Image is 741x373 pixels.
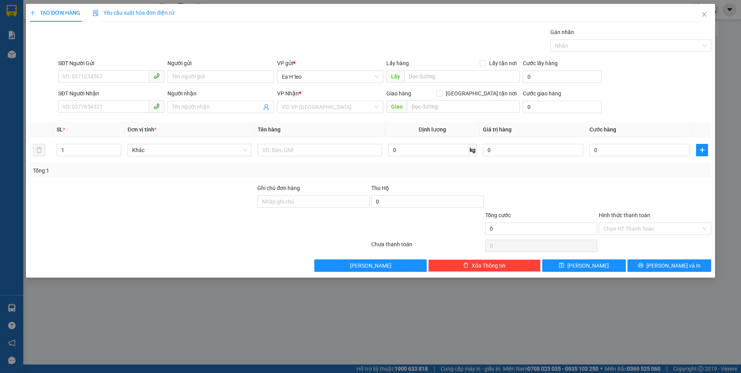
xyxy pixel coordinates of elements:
span: SL [57,126,63,133]
span: Lấy [386,70,404,83]
button: save[PERSON_NAME] [542,259,626,272]
span: Giao [386,100,407,113]
span: save [559,262,564,269]
span: Lấy tận nơi [486,59,520,67]
span: TẠO ĐƠN HÀNG [30,10,80,16]
input: Cước lấy hàng [523,71,602,83]
span: [GEOGRAPHIC_DATA] tận nơi [443,89,520,98]
span: Khác [132,144,247,156]
button: printer[PERSON_NAME] và In [627,259,711,272]
span: Yêu cầu xuất hóa đơn điện tử [93,10,174,16]
span: Tổng cước [485,212,511,218]
span: Tên hàng [258,126,281,133]
span: Xóa Thông tin [472,261,505,270]
input: Dọc đường [404,70,520,83]
div: SĐT Người Gửi [58,59,164,67]
div: Chưa thanh toán [370,240,484,254]
span: close [701,11,707,17]
span: [PERSON_NAME] [350,261,391,270]
div: Tổng: 1 [33,166,286,175]
span: [PERSON_NAME] [567,261,609,270]
span: phone [153,73,160,79]
img: icon [93,10,99,16]
button: delete [33,144,45,156]
span: VP Nhận [277,90,299,97]
div: VP gửi [277,59,383,67]
span: Thu Hộ [371,185,389,191]
span: Đơn vị tính [128,126,157,133]
span: printer [638,262,643,269]
span: Giao hàng [386,90,411,97]
input: Dọc đường [407,100,520,113]
span: user-add [263,104,269,110]
span: Định lượng [419,126,446,133]
span: delete [463,262,469,269]
span: [PERSON_NAME] và In [646,261,701,270]
label: Gán nhãn [550,29,574,35]
div: Người nhận [167,89,274,98]
span: phone [153,103,160,109]
span: plus [30,10,35,16]
div: SĐT Người Nhận [58,89,164,98]
button: deleteXóa Thông tin [428,259,541,272]
label: Ghi chú đơn hàng [257,185,300,191]
label: Cước giao hàng [523,90,561,97]
button: plus [696,144,708,156]
input: VD: Bàn, Ghế [258,144,382,156]
button: Close [693,4,715,26]
input: Ghi chú đơn hàng [257,195,370,208]
label: Cước lấy hàng [523,60,558,66]
span: plus [696,147,708,153]
input: 0 [483,144,583,156]
span: Giá trị hàng [483,126,512,133]
span: kg [469,144,477,156]
button: [PERSON_NAME] [314,259,427,272]
input: Cước giao hàng [523,101,602,113]
span: Ea H`leo [282,71,379,83]
span: Lấy hàng [386,60,409,66]
div: Người gửi [167,59,274,67]
span: Cước hàng [589,126,616,133]
label: Hình thức thanh toán [599,212,650,218]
